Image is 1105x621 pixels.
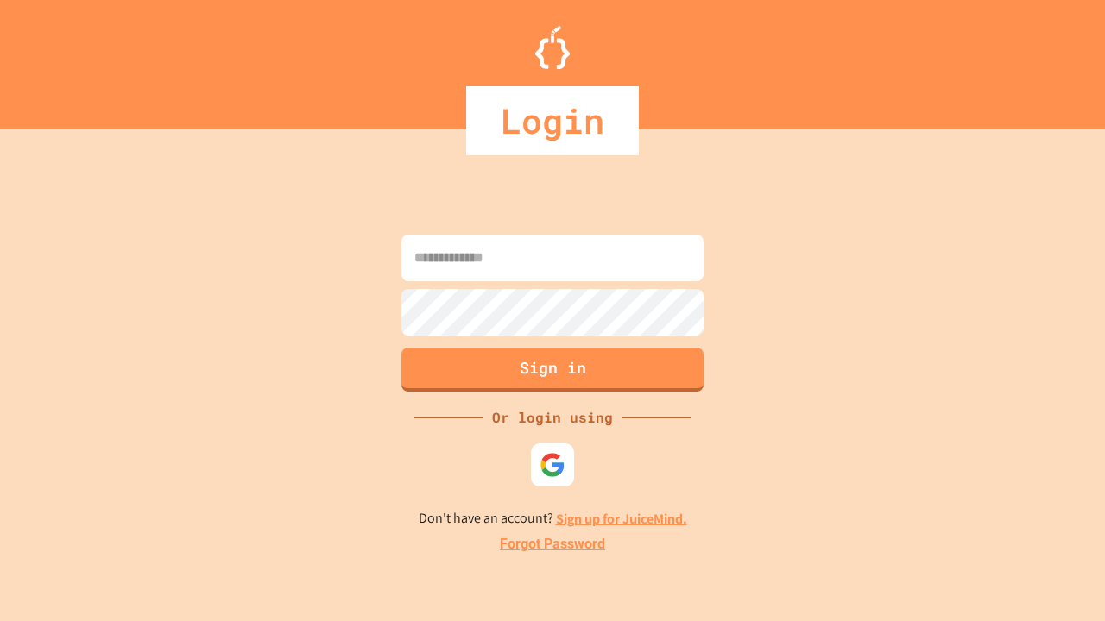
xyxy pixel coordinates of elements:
[540,452,565,478] img: google-icon.svg
[401,348,704,392] button: Sign in
[556,510,687,528] a: Sign up for JuiceMind.
[500,534,605,555] a: Forgot Password
[466,86,639,155] div: Login
[419,508,687,530] p: Don't have an account?
[483,407,622,428] div: Or login using
[535,26,570,69] img: Logo.svg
